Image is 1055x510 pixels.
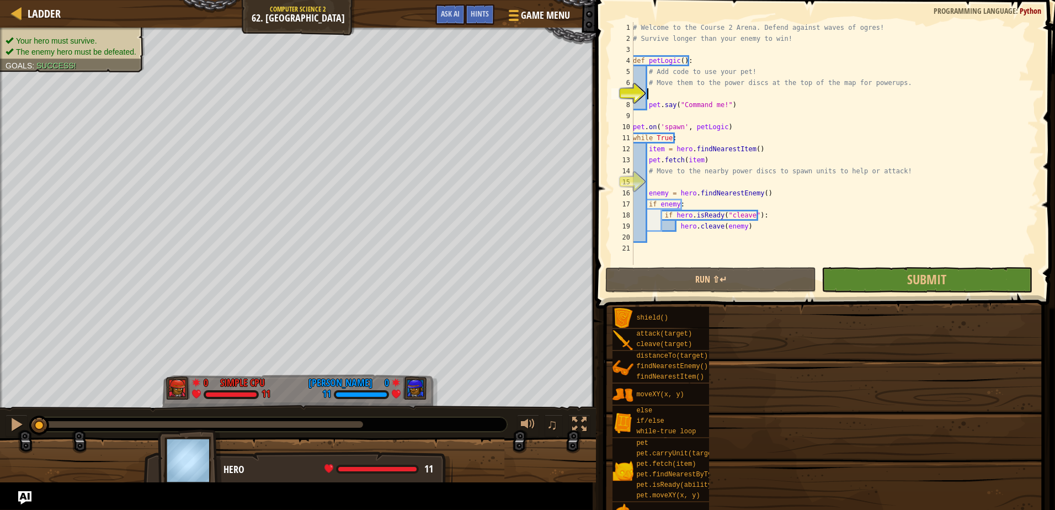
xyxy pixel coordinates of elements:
div: 11 [322,390,331,400]
div: 7 [611,88,633,99]
div: 16 [611,188,633,199]
span: pet.carryUnit(target, x, y) [636,450,743,458]
span: pet [636,439,648,447]
div: 17 [611,199,633,210]
span: cleave(target) [636,341,692,348]
div: 21 [611,243,633,254]
div: health: 11 / 11 (+0.13/s) [324,464,433,474]
div: 8 [611,99,633,110]
div: 6 [611,77,633,88]
div: 15 [611,177,633,188]
span: distanceTo(target) [636,352,708,360]
div: 1 [611,22,633,33]
span: pet.fetch(item) [636,460,696,468]
button: Run ⇧↵ [605,267,816,293]
img: thang_avatar_frame.png [166,376,190,400]
div: 5 [611,66,633,77]
div: 12 [611,144,633,155]
span: Success! [36,61,76,70]
span: ♫ [547,416,558,433]
button: Submit [822,267,1032,293]
div: Simple CPU [220,376,265,390]
span: Ladder [28,6,61,21]
span: findNearestEnemy() [636,363,708,370]
span: else [636,407,652,415]
span: Goals [6,61,32,70]
button: Toggle fullscreen [568,415,590,437]
span: attack(target) [636,330,692,338]
img: portrait.png [612,385,633,406]
span: Ask AI [441,8,460,19]
span: : [32,61,36,70]
div: 11 [611,132,633,144]
div: 3 [611,44,633,55]
span: Your hero must survive. [16,36,97,45]
span: Hints [471,8,489,19]
span: moveXY(x, y) [636,391,684,399]
span: pet.findNearestByType(type) [636,471,743,479]
div: 11 [262,390,270,400]
div: 18 [611,210,633,221]
div: 10 [611,121,633,132]
div: [PERSON_NAME] [308,376,372,390]
a: Ladder [22,6,61,21]
div: 0 [204,376,215,386]
span: shield() [636,314,668,322]
div: 9 [611,110,633,121]
li: Your hero must survive. [6,35,136,46]
div: 14 [611,166,633,177]
img: portrait.png [612,330,633,351]
div: 19 [611,221,633,232]
span: Programming language [934,6,1016,16]
span: 11 [424,462,433,476]
button: Game Menu [500,4,577,30]
span: pet.moveXY(x, y) [636,492,700,500]
span: findNearestItem() [636,373,704,381]
span: pet.isReady(ability) [636,481,716,489]
button: Ask AI [435,4,465,25]
img: portrait.png [612,308,633,329]
span: if/else [636,417,664,425]
li: The enemy hero must be defeated. [6,46,136,57]
img: portrait.png [612,460,633,481]
button: Ask AI [18,491,31,504]
span: Python [1020,6,1041,16]
span: The enemy hero must be defeated. [16,47,136,56]
div: Hero [223,463,441,477]
span: Game Menu [521,8,570,23]
div: 0 [378,376,389,386]
img: thang_avatar_frame.png [158,429,222,491]
img: portrait.png [612,412,633,433]
button: Ctrl + P: Pause [6,415,28,437]
button: Adjust volume [517,415,539,437]
div: 2 [611,33,633,44]
span: : [1016,6,1020,16]
span: while-true loop [636,428,696,435]
span: Submit [907,270,946,288]
div: 4 [611,55,633,66]
div: 13 [611,155,633,166]
div: 20 [611,232,633,243]
img: portrait.png [612,358,633,379]
img: thang_avatar_frame.png [403,376,427,400]
button: ♫ [545,415,563,437]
